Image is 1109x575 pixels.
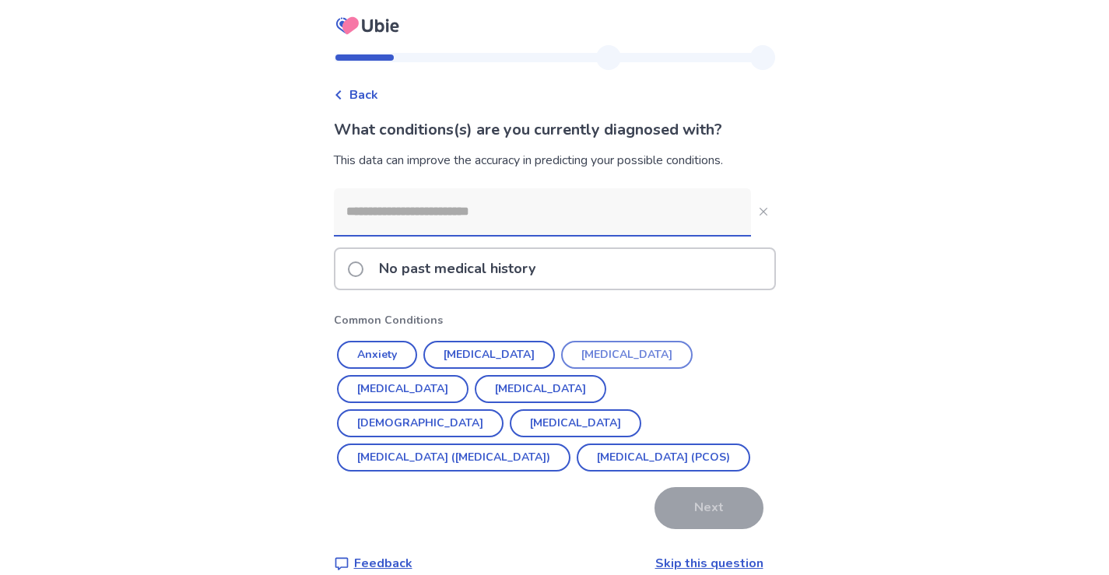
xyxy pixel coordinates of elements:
button: Next [655,487,763,529]
p: Feedback [354,554,412,573]
button: [MEDICAL_DATA] ([MEDICAL_DATA]) [337,444,570,472]
button: [MEDICAL_DATA] [423,341,555,369]
button: Anxiety [337,341,417,369]
a: Skip this question [655,555,763,572]
p: No past medical history [370,249,545,289]
span: Back [349,86,378,104]
p: Common Conditions [334,312,776,328]
p: What conditions(s) are you currently diagnosed with? [334,118,776,142]
a: Feedback [334,554,412,573]
button: [MEDICAL_DATA] [337,375,469,403]
button: [MEDICAL_DATA] [475,375,606,403]
button: [MEDICAL_DATA] [510,409,641,437]
button: [DEMOGRAPHIC_DATA] [337,409,504,437]
button: Close [751,199,776,224]
input: Close [334,188,751,235]
div: This data can improve the accuracy in predicting your possible conditions. [334,151,776,170]
button: [MEDICAL_DATA] (PCOS) [577,444,750,472]
button: [MEDICAL_DATA] [561,341,693,369]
